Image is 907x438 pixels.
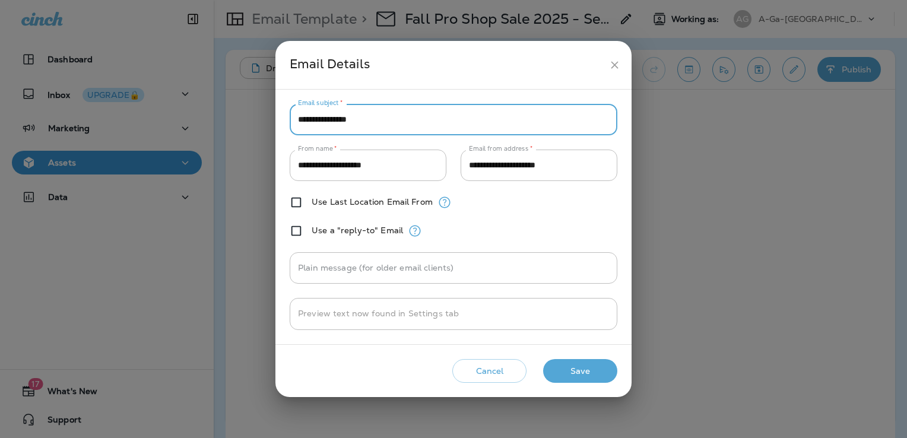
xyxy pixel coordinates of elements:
[452,359,527,383] button: Cancel
[298,99,343,107] label: Email subject
[469,144,532,153] label: Email from address
[290,54,604,76] div: Email Details
[298,144,337,153] label: From name
[312,226,403,235] label: Use a "reply-to" Email
[604,54,626,76] button: close
[543,359,617,383] button: Save
[312,197,433,207] label: Use Last Location Email From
